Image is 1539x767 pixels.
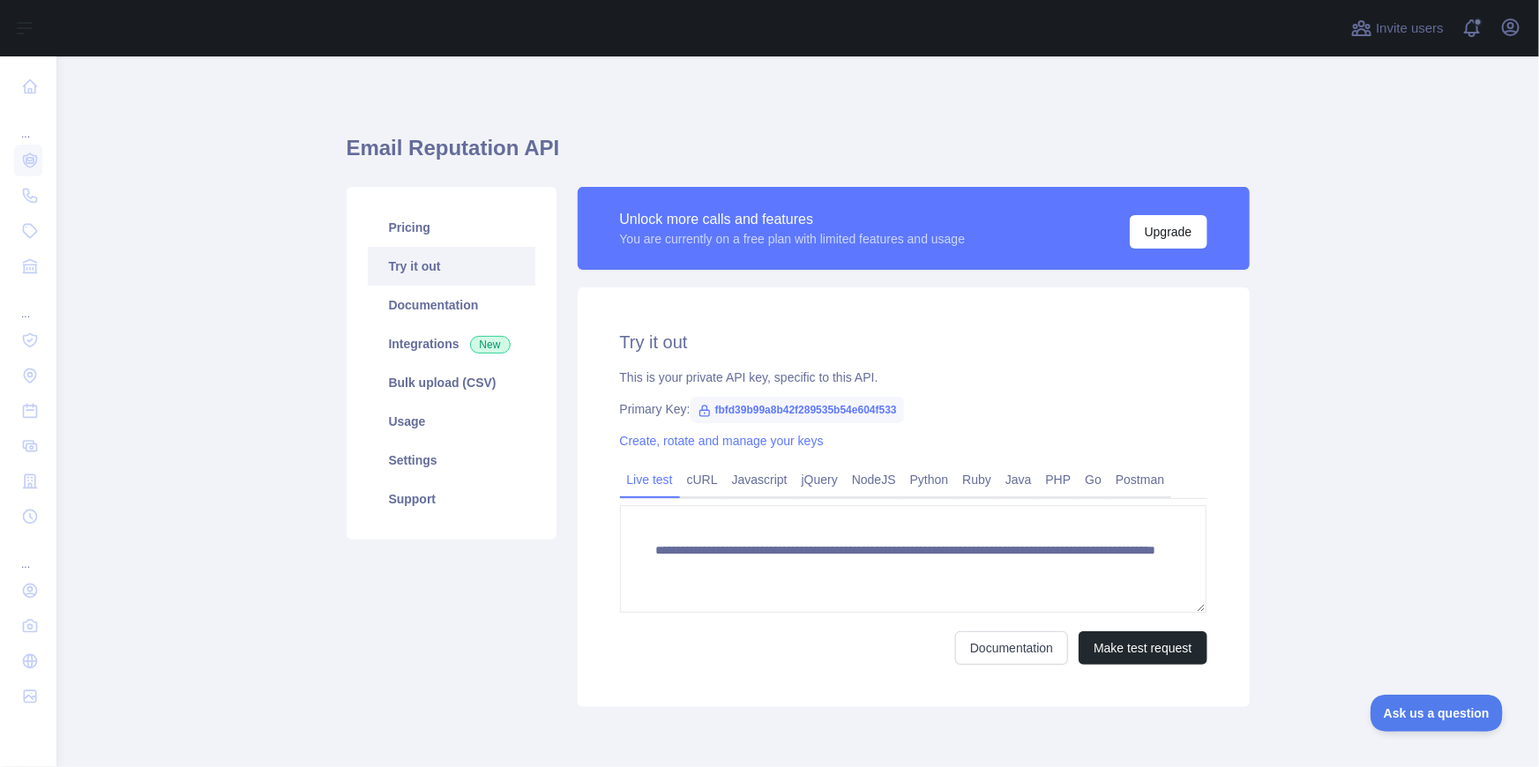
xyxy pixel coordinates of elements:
[903,465,956,494] a: Python
[620,230,966,248] div: You are currently on a free plan with limited features and usage
[14,106,42,141] div: ...
[725,465,795,494] a: Javascript
[368,247,535,286] a: Try it out
[1109,465,1171,494] a: Postman
[1039,465,1079,494] a: PHP
[845,465,903,494] a: NodeJS
[620,434,824,448] a: Create, rotate and manage your keys
[368,480,535,518] a: Support
[1130,215,1207,249] button: Upgrade
[620,209,966,230] div: Unlock more calls and features
[1079,631,1207,665] button: Make test request
[998,465,1039,494] a: Java
[1376,19,1444,39] span: Invite users
[620,369,1207,386] div: This is your private API key, specific to this API.
[368,208,535,247] a: Pricing
[368,363,535,402] a: Bulk upload (CSV)
[620,330,1207,354] h2: Try it out
[368,402,535,441] a: Usage
[620,400,1207,418] div: Primary Key:
[680,465,725,494] a: cURL
[368,441,535,480] a: Settings
[368,286,535,324] a: Documentation
[14,286,42,321] div: ...
[1371,695,1504,732] iframe: Toggle Customer Support
[347,134,1250,176] h1: Email Reputation API
[368,324,535,363] a: Integrations New
[691,397,904,423] span: fbfd39b99a8b42f289535b54e604f533
[1078,465,1109,494] a: Go
[795,465,845,494] a: jQuery
[955,631,1068,665] a: Documentation
[470,336,511,354] span: New
[1348,14,1447,42] button: Invite users
[14,536,42,571] div: ...
[620,465,680,494] a: Live test
[955,465,998,494] a: Ruby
